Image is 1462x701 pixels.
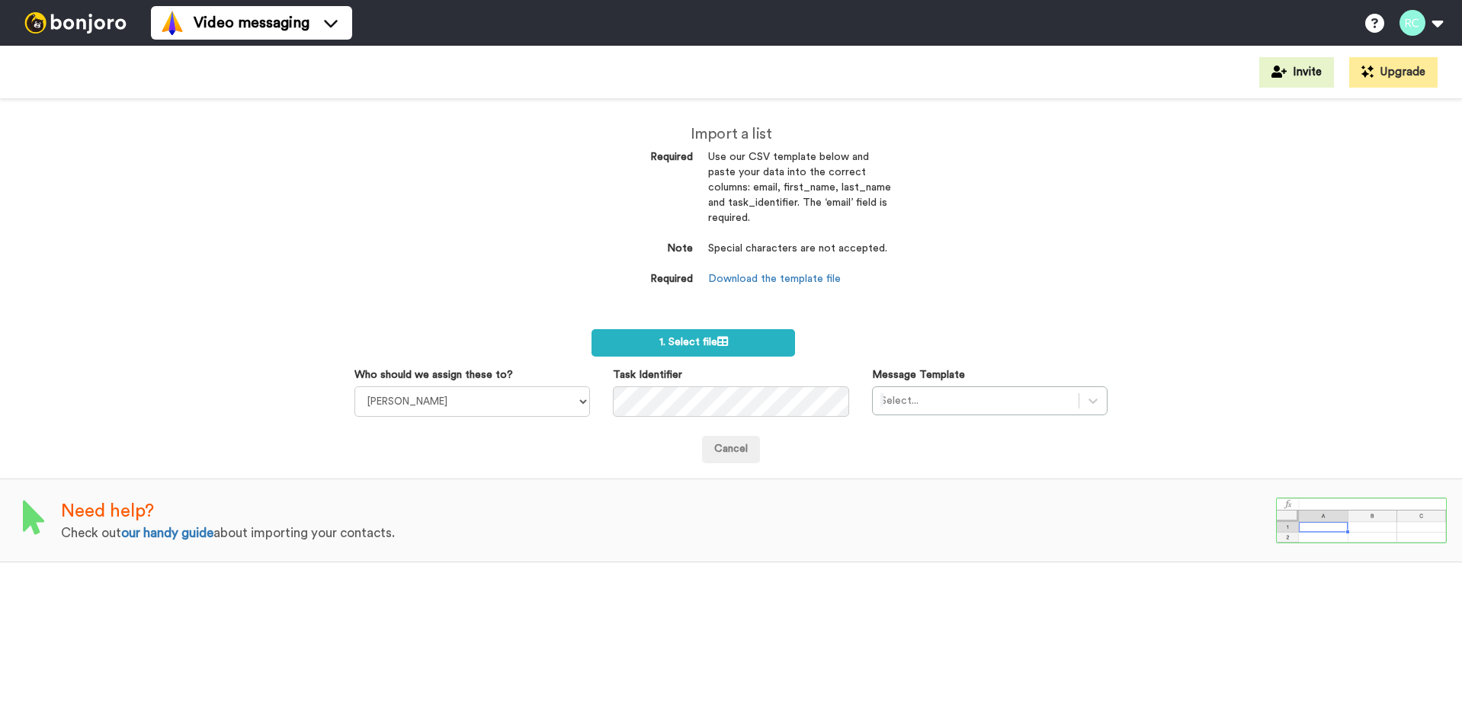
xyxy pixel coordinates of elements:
[121,527,213,539] a: our handy guide
[702,436,760,463] a: Cancel
[708,274,841,284] a: Download the template file
[160,11,184,35] img: vm-color.svg
[61,498,1276,524] div: Need help?
[1259,57,1334,88] button: Invite
[571,126,891,142] h2: Import a list
[354,367,513,383] label: Who should we assign these to?
[872,367,965,383] label: Message Template
[659,337,728,347] span: 1. Select file
[613,367,682,383] label: Task Identifier
[18,12,133,34] img: bj-logo-header-white.svg
[708,150,891,242] dd: Use our CSV template below and paste your data into the correct columns: email, first_name, last_...
[571,150,693,165] dt: Required
[571,242,693,257] dt: Note
[1349,57,1438,88] button: Upgrade
[61,524,1276,543] div: Check out about importing your contacts.
[194,12,309,34] span: Video messaging
[708,242,891,272] dd: Special characters are not accepted.
[571,272,693,287] dt: Required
